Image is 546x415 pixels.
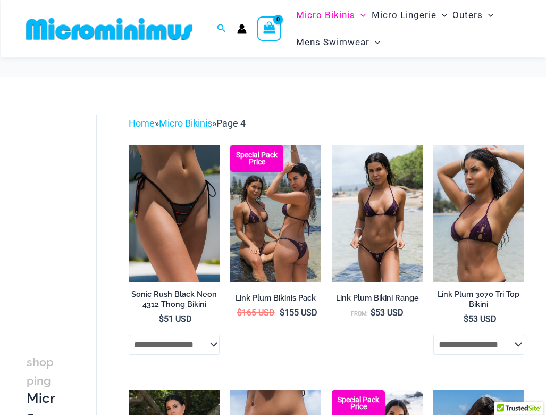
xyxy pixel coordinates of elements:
[483,2,493,29] span: Menu Toggle
[237,308,275,318] bdi: 165 USD
[159,314,192,324] bdi: 51 USD
[280,308,317,318] bdi: 155 USD
[230,152,283,165] b: Special Pack Price
[433,145,524,281] img: Link Plum 3070 Tri Top 01
[230,145,321,281] a: Bikini Pack Plum Link Plum 3070 Tri Top 4580 Micro 04Link Plum 3070 Tri Top 4580 Micro 04
[257,16,282,41] a: View Shopping Cart, empty
[129,289,220,313] a: Sonic Rush Black Neon 4312 Thong Bikini
[433,145,524,281] a: Link Plum 3070 Tri Top 01Link Plum 3070 Tri Top 2031 Cheeky 01Link Plum 3070 Tri Top 2031 Cheeky 01
[332,145,423,281] img: Link Plum 3070 Tri Top 4580 Micro 01
[237,308,242,318] span: $
[159,118,212,129] a: Micro Bikinis
[351,310,368,317] span: From:
[450,2,496,29] a: OutersMenu ToggleMenu Toggle
[433,289,524,309] h2: Link Plum 3070 Tri Top Bikini
[129,145,220,281] img: Sonic Rush Black Neon 4312 Thong Bikini 01
[280,308,284,318] span: $
[372,2,436,29] span: Micro Lingerie
[217,22,226,36] a: Search icon link
[129,145,220,281] a: Sonic Rush Black Neon 4312 Thong Bikini 01Sonic Rush Black Neon 4312 Thong Bikini 02Sonic Rush Bl...
[369,2,450,29] a: Micro LingerieMenu ToggleMenu Toggle
[436,2,447,29] span: Menu Toggle
[22,17,197,41] img: MM SHOP LOGO FLAT
[371,308,404,318] bdi: 53 USD
[293,29,383,56] a: Mens SwimwearMenu ToggleMenu Toggle
[452,2,483,29] span: Outers
[230,293,321,303] h2: Link Plum Bikinis Pack
[159,314,164,324] span: $
[332,396,385,410] b: Special Pack Price
[332,145,423,281] a: Link Plum 3070 Tri Top 4580 Micro 01Link Plum 3070 Tri Top 4580 Micro 05Link Plum 3070 Tri Top 45...
[371,308,375,318] span: $
[433,289,524,313] a: Link Plum 3070 Tri Top Bikini
[293,2,368,29] a: Micro BikinisMenu ToggleMenu Toggle
[230,145,321,281] img: Bikini Pack Plum
[332,293,423,303] h2: Link Plum Bikini Range
[27,106,122,319] iframe: TrustedSite Certified
[27,355,54,387] span: shopping
[129,118,155,129] a: Home
[237,24,247,34] a: Account icon link
[230,293,321,307] a: Link Plum Bikinis Pack
[464,314,468,324] span: $
[332,293,423,307] a: Link Plum Bikini Range
[129,118,246,129] span: » »
[464,314,497,324] bdi: 53 USD
[216,118,246,129] span: Page 4
[296,29,369,56] span: Mens Swimwear
[355,2,366,29] span: Menu Toggle
[129,289,220,309] h2: Sonic Rush Black Neon 4312 Thong Bikini
[296,2,355,29] span: Micro Bikinis
[369,29,380,56] span: Menu Toggle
